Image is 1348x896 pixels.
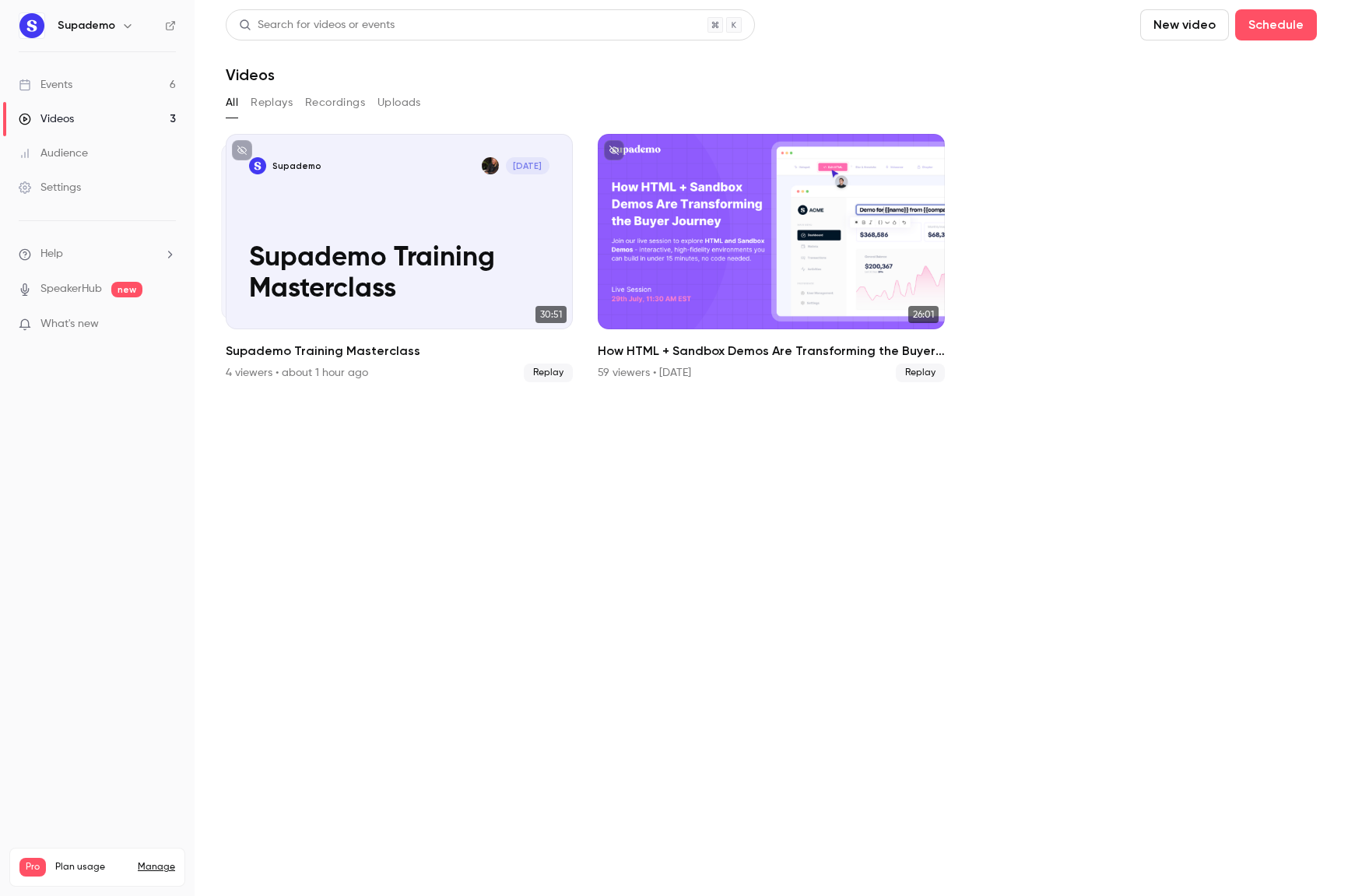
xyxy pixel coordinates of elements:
[1235,9,1317,40] button: Schedule
[251,90,293,115] button: Replays
[226,65,275,84] h1: Videos
[598,342,945,360] h2: How HTML + Sandbox Demos Are Transforming the Buyer Journey
[226,134,573,382] a: Supademo Training MasterclassSupademoPaulina Staszuk[DATE]Supademo Training Masterclass30:51Supad...
[305,90,365,115] button: Recordings
[19,858,46,877] span: Pro
[226,365,368,381] div: 4 viewers • about 1 hour ago
[598,134,945,382] a: 26:01How HTML + Sandbox Demos Are Transforming the Buyer Journey59 viewers • [DATE]Replay
[1140,9,1229,40] button: New video
[226,90,238,115] button: All
[482,157,499,174] img: Paulina Staszuk
[232,140,252,160] button: unpublished
[604,140,624,160] button: unpublished
[19,246,176,262] li: help-dropdown-opener
[249,157,266,174] img: Supademo Training Masterclass
[598,134,945,382] li: How HTML + Sandbox Demos Are Transforming the Buyer Journey
[226,134,1317,382] ul: Videos
[40,316,99,332] span: What's new
[226,342,573,360] h2: Supademo Training Masterclass
[19,77,72,93] div: Events
[111,282,142,297] span: new
[19,111,74,127] div: Videos
[40,246,63,262] span: Help
[19,146,88,161] div: Audience
[19,180,81,195] div: Settings
[58,18,115,33] h6: Supademo
[535,306,567,323] span: 30:51
[506,157,549,174] span: [DATE]
[377,90,421,115] button: Uploads
[249,243,549,306] p: Supademo Training Masterclass
[40,281,102,297] a: SpeakerHub
[138,861,175,873] a: Manage
[272,160,321,172] p: Supademo
[239,17,395,33] div: Search for videos or events
[157,318,176,332] iframe: Noticeable Trigger
[226,9,1317,887] section: Videos
[524,364,573,382] span: Replay
[908,306,939,323] span: 26:01
[226,134,573,382] li: Supademo Training Masterclass
[896,364,945,382] span: Replay
[19,13,44,38] img: Supademo
[55,861,128,873] span: Plan usage
[598,365,691,381] div: 59 viewers • [DATE]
